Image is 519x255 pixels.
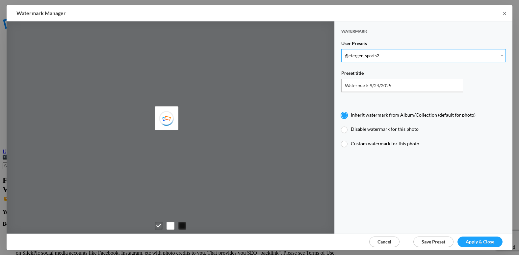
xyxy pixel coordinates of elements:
span: User Presets [341,41,367,49]
span: Save Preset [422,239,445,244]
span: Custom watermark for this photo [351,141,419,146]
a: × [496,5,512,21]
span: Disable watermark for this photo [351,126,419,132]
span: Watermark [341,29,367,40]
input: Name for your Watermark Preset [341,79,463,92]
h2: Watermark Manager [16,5,330,21]
span: Preset title [341,70,364,79]
span: Cancel [377,239,391,244]
a: Cancel [369,237,400,247]
a: Apply & Close [457,237,503,247]
a: Save Preset [413,237,454,247]
span: Apply & Close [466,239,494,244]
span: Inherit watermark from Album/Collection (default for photo) [351,112,476,118]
